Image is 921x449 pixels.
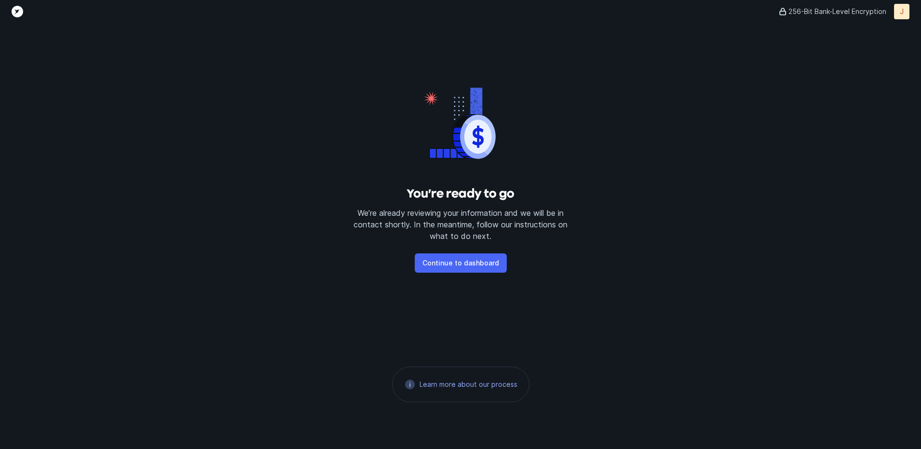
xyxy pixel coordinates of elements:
[353,207,568,242] p: We’re already reviewing your information and we will be in contact shortly. In the meantime, foll...
[404,379,416,390] img: 21d95410f660ccd52279b82b2de59a72.svg
[900,7,904,16] p: J
[420,380,517,389] a: Learn more about our process
[422,257,499,269] p: Continue to dashboard
[789,7,886,16] p: 256-Bit Bank-Level Encryption
[353,186,568,201] h3: You’re ready to go
[894,4,909,19] button: J
[415,253,507,273] button: Continue to dashboard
